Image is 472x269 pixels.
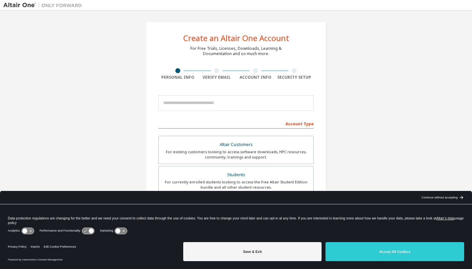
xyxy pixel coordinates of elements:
[163,140,309,149] div: Altair Customers
[158,75,197,80] div: Personal Info
[197,75,236,80] div: Verify Email
[190,46,282,56] div: For Free Trials, Licenses, Downloads, Learning & Documentation and so much more.
[163,170,309,179] div: Students
[3,2,85,9] img: Altair One
[163,149,309,160] div: For existing customers looking to access software downloads, HPC resources, community, trainings ...
[163,179,309,190] div: For currently enrolled students looking to access the free Altair Student Edition bundle and all ...
[236,75,275,80] div: Account Info
[275,75,314,80] div: Security Setup
[158,118,314,129] div: Account Type
[183,34,289,42] div: Create an Altair One Account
